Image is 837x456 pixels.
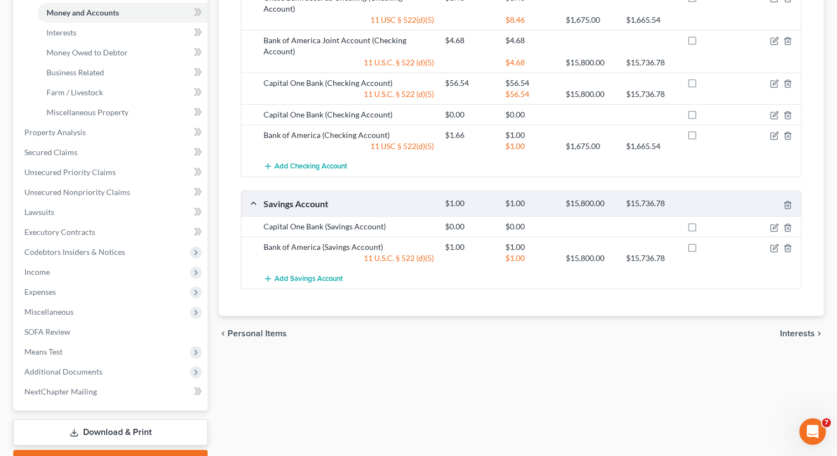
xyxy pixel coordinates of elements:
a: SOFA Review [15,322,208,342]
span: Codebtors Insiders & Notices [24,247,125,257]
span: Income [24,267,50,276]
i: chevron_left [219,329,228,338]
a: Property Analysis [15,122,208,142]
div: $1.00 [500,198,560,209]
div: Capital One Bank (Checking Account) [258,78,440,89]
div: $4.68 [440,35,500,46]
div: 11 USC § 522(d)(5) [258,14,440,25]
div: $15,736.78 [621,253,681,264]
a: Money and Accounts [38,3,208,23]
span: Miscellaneous Property [46,107,128,117]
div: $56.54 [500,89,560,100]
span: Miscellaneous [24,307,74,316]
div: 11 U.S.C. § 522 (d)(5) [258,89,440,100]
a: Download & Print [13,419,208,445]
div: $4.68 [500,35,560,46]
span: Add Savings Account [275,274,343,283]
a: Interests [38,23,208,43]
span: Executory Contracts [24,227,95,237]
div: $4.68 [500,57,560,68]
div: Capital One Bank (Checking Account) [258,109,440,120]
span: Expenses [24,287,56,296]
a: Unsecured Nonpriority Claims [15,182,208,202]
a: Farm / Livestock [38,83,208,103]
span: Interests [46,28,76,37]
span: Unsecured Priority Claims [24,167,116,177]
div: $0.00 [500,109,560,120]
span: Money Owed to Debtor [46,48,128,57]
span: Business Related [46,68,104,77]
a: Money Owed to Debtor [38,43,208,63]
div: $56.54 [440,78,500,89]
div: Bank of America Joint Account (Checking Account) [258,35,440,57]
div: $1,665.54 [621,141,681,152]
button: Add Checking Account [263,156,347,177]
div: $0.00 [440,221,500,232]
iframe: Intercom live chat [799,418,826,445]
div: $15,800.00 [560,198,621,209]
a: Miscellaneous Property [38,103,208,122]
button: Add Savings Account [263,268,343,289]
span: Farm / Livestock [46,88,103,97]
span: Add Checking Account [275,162,347,171]
i: chevron_right [815,329,824,338]
div: $1,675.00 [560,141,621,152]
div: $0.00 [500,221,560,232]
div: $15,800.00 [560,253,621,264]
div: 11 U.S.C. § 522 (d)(5) [258,57,440,68]
a: Lawsuits [15,202,208,222]
div: $1.66 [440,130,500,141]
div: $15,736.78 [621,198,681,209]
span: Secured Claims [24,147,77,157]
div: 11 USC § 522(d)(5) [258,141,440,152]
div: Savings Account [258,198,440,209]
div: $1,675.00 [560,14,621,25]
div: $1.00 [500,253,560,264]
span: Lawsuits [24,207,54,217]
span: Personal Items [228,329,287,338]
button: chevron_left Personal Items [219,329,287,338]
span: Money and Accounts [46,8,119,17]
div: Bank of America (Checking Account) [258,130,440,141]
div: $1.00 [500,242,560,253]
a: Unsecured Priority Claims [15,162,208,182]
a: Secured Claims [15,142,208,162]
a: NextChapter Mailing [15,382,208,402]
span: SOFA Review [24,327,70,336]
div: Capital One Bank (Savings Account) [258,221,440,232]
div: $15,736.78 [621,89,681,100]
div: Bank of America (Savings Account) [258,242,440,253]
div: $8.46 [500,14,560,25]
div: $15,800.00 [560,89,621,100]
div: $15,736.78 [621,57,681,68]
span: Additional Documents [24,367,102,376]
span: Unsecured Nonpriority Claims [24,187,130,197]
span: Property Analysis [24,127,86,137]
div: $1.00 [500,141,560,152]
span: Means Test [24,347,63,356]
div: $1.00 [440,198,500,209]
span: Interests [780,329,815,338]
a: Executory Contracts [15,222,208,242]
div: $1.00 [440,242,500,253]
div: $0.00 [440,109,500,120]
div: $15,800.00 [560,57,621,68]
span: NextChapter Mailing [24,387,97,396]
div: $1.00 [500,130,560,141]
button: Interests chevron_right [780,329,824,338]
div: $56.54 [500,78,560,89]
span: 7 [822,418,831,427]
a: Business Related [38,63,208,83]
div: 11 U.S.C. § 522 (d)(5) [258,253,440,264]
div: $1,665.54 [621,14,681,25]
